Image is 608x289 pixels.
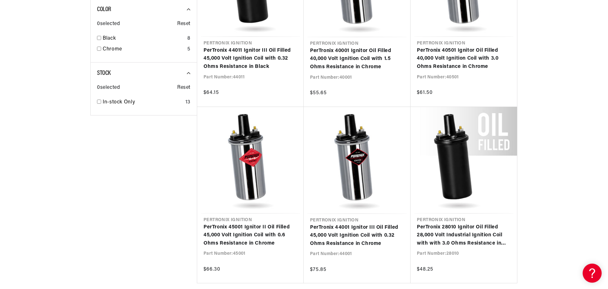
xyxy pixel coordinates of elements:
span: 0 selected [97,84,120,92]
a: PerTronix 40501 Ignitor Oil Filled 40,000 Volt Ignition Coil with 3.0 Ohms Resistance in Chrome [417,47,511,71]
span: Color [97,6,111,13]
a: PerTronix 45001 Ignitor II Oil Filled 45,000 Volt Ignition Coil with 0.6 Ohms Resistance in Chrome [204,223,297,248]
div: 8 [187,35,191,43]
div: 5 [187,45,191,54]
a: Chrome [103,45,185,54]
div: 13 [185,98,191,107]
a: PerTronix 44011 Ignitor III Oil Filled 45,000 Volt Ignition Coil with 0.32 Ohms Resistance in Black [204,47,297,71]
span: 0 selected [97,20,120,28]
a: Black [103,35,185,43]
span: Reset [177,20,191,28]
a: In-stock Only [103,98,183,107]
span: Reset [177,84,191,92]
span: Stock [97,70,111,76]
a: PerTronix 28010 Ignitor Oil Filled 28,000 Volt Industrial Ignition Coil with with 3.0 Ohms Resist... [417,223,511,248]
a: PerTronix 44001 Ignitor III Oil Filled 45,000 Volt Ignition Coil with 0.32 Ohms Resistance in Chrome [310,224,404,248]
a: PerTronix 40001 Ignitor Oil Filled 40,000 Volt Ignition Coil with 1.5 Ohms Resistance in Chrome [310,47,404,71]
